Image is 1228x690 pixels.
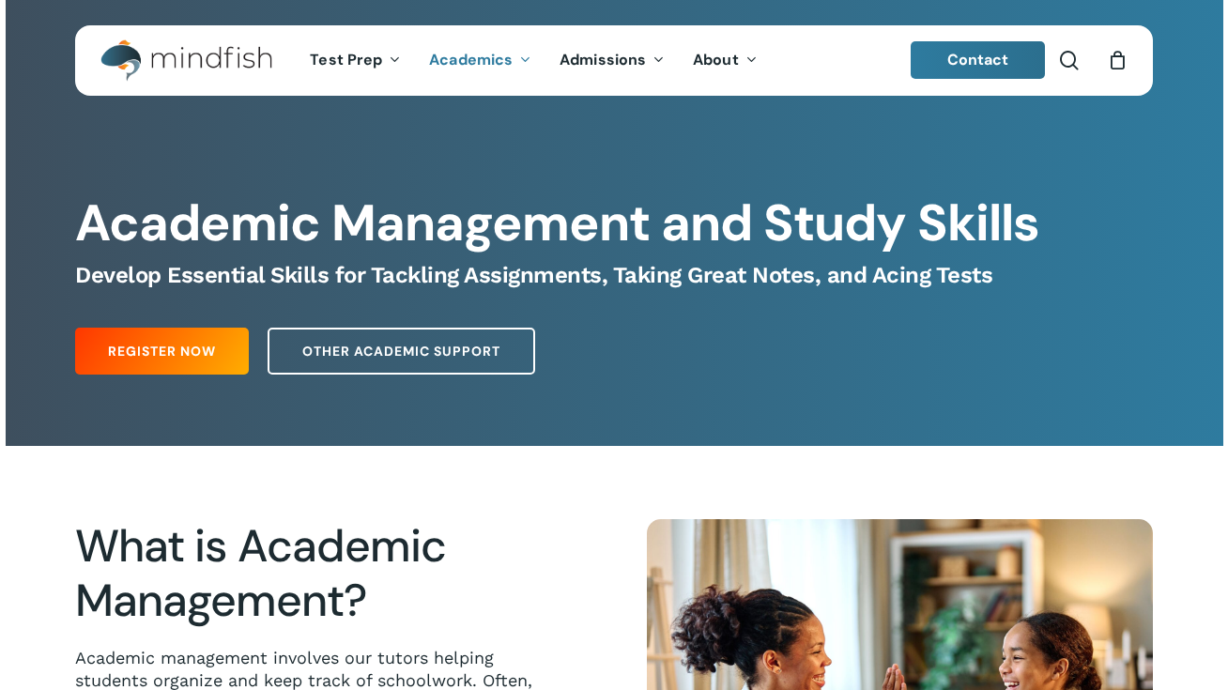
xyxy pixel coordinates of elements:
header: Main Menu [75,25,1153,96]
a: Other Academic Support [268,328,535,375]
span: Register Now [108,342,216,360]
h2: What is Academic Management? [75,519,539,628]
a: Contact [911,41,1046,79]
span: Admissions [560,50,646,69]
b: Develop Essential Skills for Tackling Assignments, Taking Great Notes, and Acing Tests [75,262,992,288]
span: About [693,50,739,69]
span: Test Prep [310,50,382,69]
span: Academics [429,50,513,69]
a: Register Now [75,328,249,375]
span: Other Academic Support [302,342,500,360]
a: Test Prep [296,53,415,69]
a: Academics [415,53,545,69]
a: About [679,53,772,69]
a: Admissions [545,53,679,69]
nav: Main Menu [296,25,771,96]
span: Contact [947,50,1009,69]
h1: Academic Management and Study Skills [75,193,1153,253]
